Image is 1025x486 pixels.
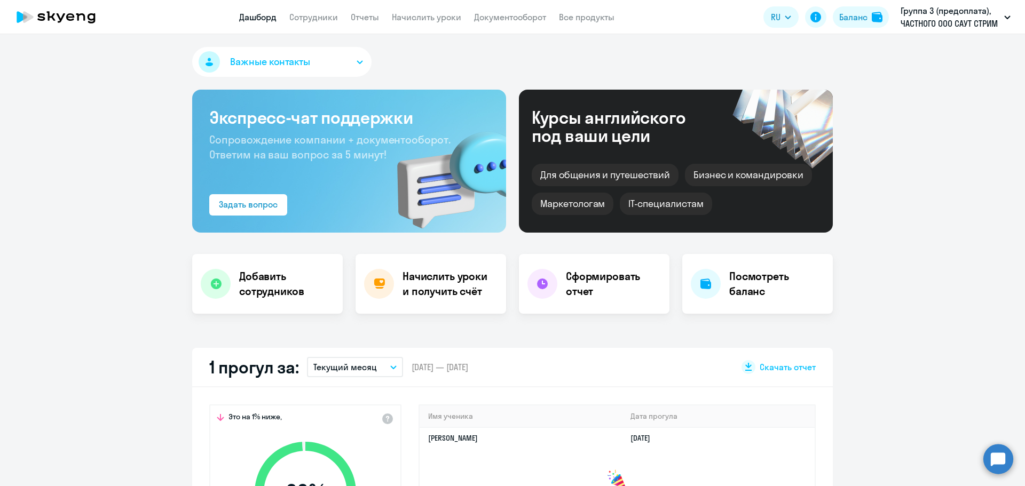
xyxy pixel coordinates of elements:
button: Группа 3 (предоплата), ЧАСТНОГО ООО САУТ СТРИМ ТРАНСПОРТ Б.В. В Г. АНАПА, ФЛ [895,4,1016,30]
span: Важные контакты [230,55,310,69]
th: Дата прогула [622,405,815,427]
img: balance [872,12,882,22]
a: Дашборд [239,12,277,22]
a: [DATE] [630,433,659,443]
h3: Экспресс-чат поддержки [209,107,489,128]
h2: 1 прогул за: [209,356,298,378]
h4: Посмотреть баланс [729,269,824,299]
span: [DATE] — [DATE] [412,361,468,373]
a: Начислить уроки [392,12,461,22]
span: Сопровождение компании + документооборот. Ответим на ваш вопрос за 5 минут! [209,133,451,161]
img: bg-img [382,113,506,233]
button: Задать вопрос [209,194,287,216]
h4: Сформировать отчет [566,269,661,299]
button: Текущий месяц [307,357,403,377]
p: Группа 3 (предоплата), ЧАСТНОГО ООО САУТ СТРИМ ТРАНСПОРТ Б.В. В Г. АНАПА, ФЛ [901,4,1000,30]
h4: Добавить сотрудников [239,269,334,299]
a: Документооборот [474,12,546,22]
div: IT-специалистам [620,193,712,215]
div: Маркетологам [532,193,613,215]
button: Важные контакты [192,47,372,77]
p: Текущий месяц [313,361,377,373]
h4: Начислить уроки и получить счёт [403,269,495,299]
button: RU [763,6,799,28]
span: RU [771,11,780,23]
a: Отчеты [351,12,379,22]
th: Имя ученика [420,405,622,427]
span: Скачать отчет [760,361,816,373]
div: Курсы английского под ваши цели [532,108,714,145]
a: [PERSON_NAME] [428,433,478,443]
span: Это на 1% ниже, [228,412,282,425]
div: Баланс [839,11,868,23]
a: Все продукты [559,12,614,22]
div: Задать вопрос [219,198,278,211]
button: Балансbalance [833,6,889,28]
div: Для общения и путешествий [532,164,679,186]
a: Сотрудники [289,12,338,22]
div: Бизнес и командировки [685,164,812,186]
